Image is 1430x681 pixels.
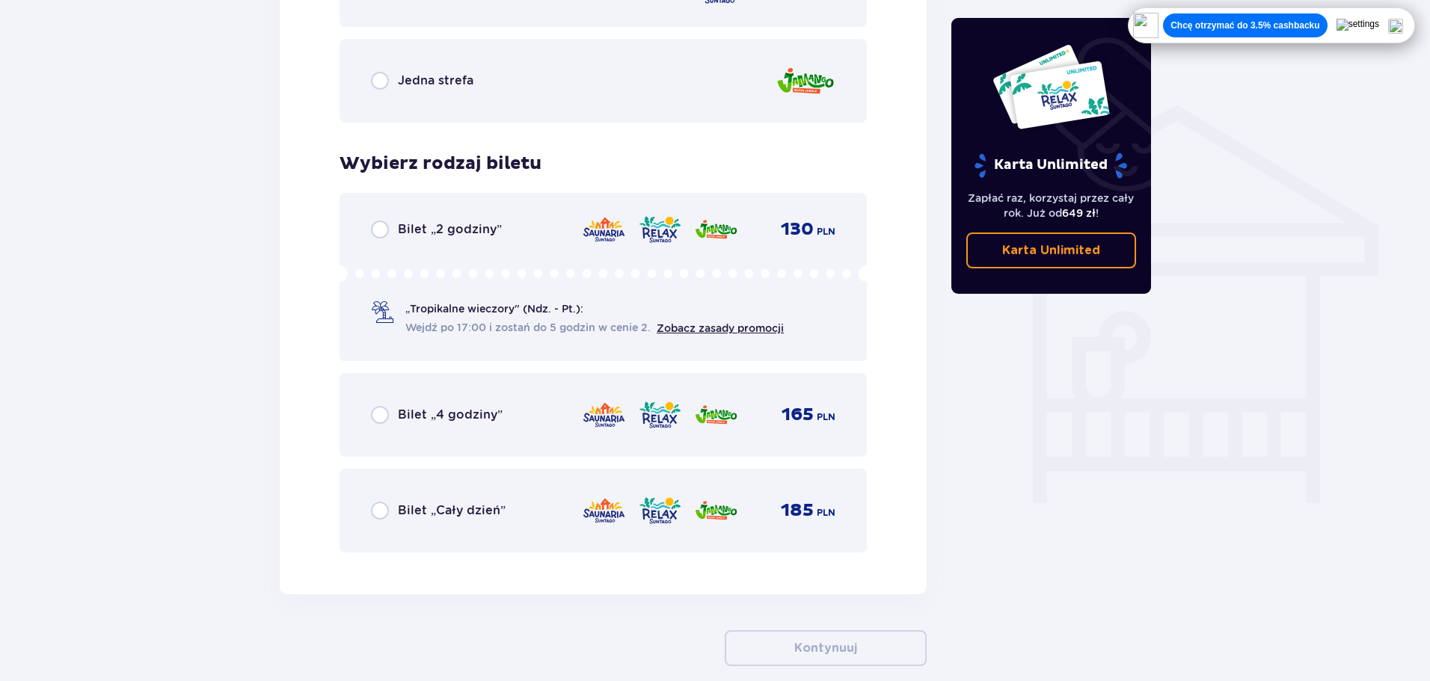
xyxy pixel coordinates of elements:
[973,152,1129,179] p: Karta Unlimited
[398,502,506,519] p: Bilet „Cały dzień”
[794,640,857,656] p: Kontynuuj
[638,399,682,431] img: zone logo
[398,73,473,89] p: Jedna strefa
[582,214,626,245] img: zone logo
[966,232,1137,268] a: Karta Unlimited
[582,399,626,431] img: zone logo
[776,60,835,102] img: zone logo
[398,221,502,238] p: Bilet „2 godziny”
[1062,207,1096,219] span: 649 zł
[638,495,682,526] img: zone logo
[582,495,626,526] img: zone logo
[781,218,814,241] p: 130
[817,410,835,424] p: PLN
[340,152,541,175] p: Wybierz rodzaj biletu
[638,214,682,245] img: zone logo
[694,495,738,526] img: zone logo
[694,399,738,431] img: zone logo
[782,404,814,426] p: 165
[817,225,835,238] p: PLN
[781,499,814,522] p: 185
[405,320,651,335] span: Wejdź po 17:00 i zostań do 5 godzin w cenie 2.
[694,214,738,245] img: zone logo
[405,301,583,316] p: „Tropikalne wieczory" (Ndz. - Pt.):
[966,191,1137,221] p: Zapłać raz, korzystaj przez cały rok. Już od !
[817,506,835,520] p: PLN
[657,322,784,334] a: Zobacz zasady promocji
[398,407,503,423] p: Bilet „4 godziny”
[725,630,927,666] button: Kontynuuj
[1002,242,1100,259] p: Karta Unlimited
